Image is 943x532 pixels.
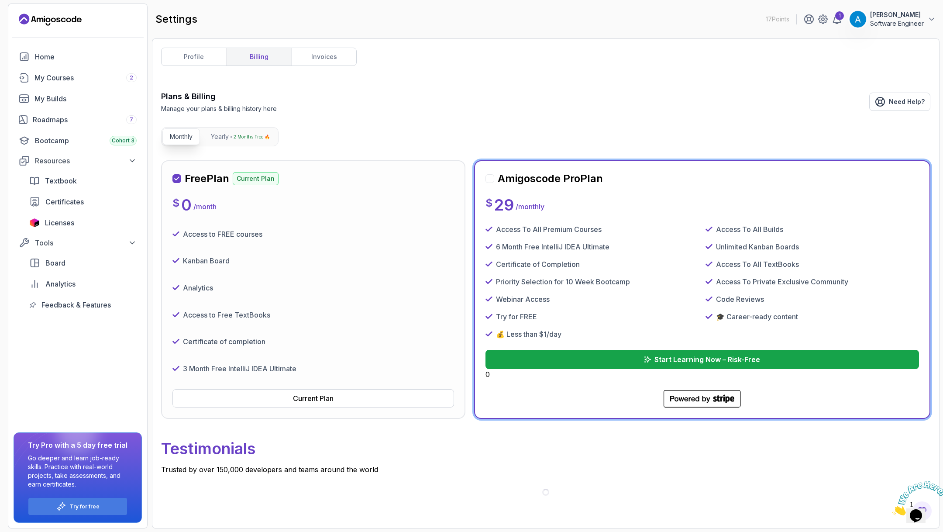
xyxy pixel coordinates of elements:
p: 17 Points [766,15,789,24]
span: Feedback & Features [41,300,111,310]
p: $ [172,196,179,210]
div: My Courses [34,73,137,83]
p: Access to Free TextBooks [183,310,270,320]
p: Access To All TextBooks [716,259,799,269]
span: Textbook [45,176,77,186]
a: bootcamp [14,132,142,149]
p: Go deeper and learn job-ready skills. Practice with real-world projects, take assessments, and ea... [28,454,127,489]
p: Unlimited Kanban Boards [716,242,799,252]
p: $ [485,196,492,210]
span: Analytics [45,279,76,289]
a: builds [14,90,142,107]
h3: Plans & Billing [161,90,277,103]
iframe: chat widget [889,477,943,519]
div: Tools [35,238,137,248]
p: 2 Months Free 🔥 [234,132,270,141]
p: [PERSON_NAME] [870,10,924,19]
a: Landing page [19,13,82,27]
img: user profile image [850,11,866,28]
div: Resources [35,155,137,166]
p: Monthly [170,132,193,141]
a: licenses [24,214,142,231]
a: courses [14,69,142,86]
a: certificates [24,193,142,211]
span: Certificates [45,197,84,207]
span: 2 [130,74,133,81]
div: Bootcamp [35,135,137,146]
h2: Free Plan [185,172,229,186]
p: Manage your plans & billing history here [161,104,277,113]
p: Code Reviews [716,294,764,304]
a: textbook [24,172,142,190]
p: Access to FREE courses [183,229,262,239]
p: 💰 Less than $1/day [496,329,561,339]
button: Resources [14,153,142,169]
p: Current Plan [233,172,279,185]
p: 29 [494,196,514,214]
p: Trusted by over 150,000 developers and teams around the world [161,464,930,475]
a: profile [162,48,226,66]
p: Try for FREE [496,311,537,322]
a: roadmaps [14,111,142,128]
a: analytics [24,275,142,293]
h2: Amigoscode Pro Plan [498,172,603,186]
span: Cohort 3 [112,137,134,144]
p: / monthly [516,201,544,212]
p: Start Learning Now – Risk-Free [654,354,760,365]
span: Board [45,258,65,268]
button: user profile image[PERSON_NAME]Software Engineer [849,10,936,28]
p: 6 Month Free IntelliJ IDEA Ultimate [496,242,609,252]
a: board [24,254,142,272]
p: Kanban Board [183,256,230,266]
p: Certificate of Completion [496,259,580,269]
p: Access To All Premium Courses [496,224,602,235]
div: Current Plan [293,393,334,404]
p: Certificate of completion [183,336,265,347]
span: 7 [130,116,133,123]
img: Chat attention grabber [3,3,58,38]
p: Yearly [211,132,229,141]
p: Access To All Builds [716,224,783,235]
a: invoices [291,48,356,66]
p: / month [193,201,217,212]
button: Yearly2 Months Free 🔥 [203,128,277,145]
a: home [14,48,142,66]
span: 1 [3,3,7,11]
img: jetbrains icon [29,218,40,227]
div: My Builds [34,93,137,104]
p: 3 Month Free IntelliJ IDEA Ultimate [183,363,296,374]
a: Need Help? [869,93,930,111]
div: Home [35,52,137,62]
span: Need Help? [889,97,925,106]
p: 🎓 Career-ready content [716,311,798,322]
button: Try for free [28,497,127,515]
p: Testimonials [161,433,930,464]
p: Priority Selection for 10 Week Bootcamp [496,276,630,287]
button: Start Learning Now – Risk-Free [485,350,919,369]
p: 0 [181,196,192,214]
button: Monthly [162,128,200,145]
p: Software Engineer [870,19,924,28]
div: Roadmaps [33,114,137,125]
a: feedback [24,296,142,314]
p: Access To Private Exclusive Community [716,276,848,287]
div: 0 [485,350,919,380]
p: Webinar Access [496,294,550,304]
a: billing [226,48,291,66]
button: Current Plan [172,389,454,408]
h2: settings [155,12,197,26]
span: Licenses [45,218,74,228]
button: Tools [14,235,142,251]
a: Try for free [70,503,100,510]
div: 1 [835,11,844,20]
p: Analytics [183,283,213,293]
a: 1 [832,14,842,24]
